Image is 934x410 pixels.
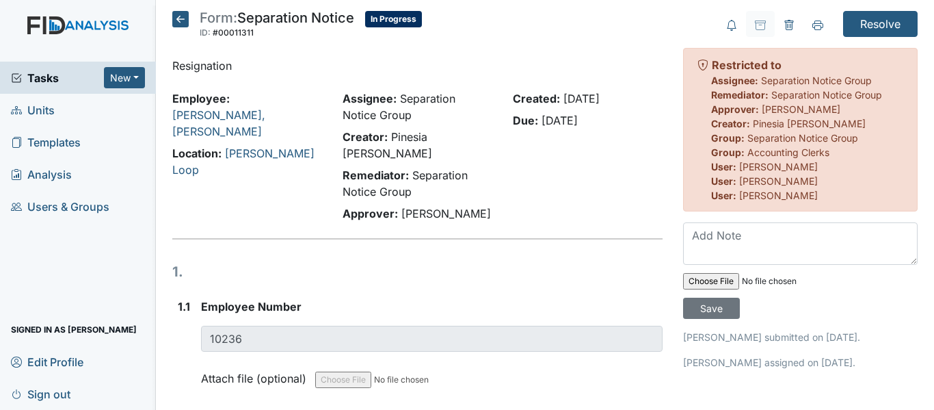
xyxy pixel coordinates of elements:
[739,175,818,187] span: [PERSON_NAME]
[711,103,759,115] strong: Approver:
[761,75,872,86] span: Separation Notice Group
[178,298,190,315] label: 1.1
[11,196,109,217] span: Users & Groups
[343,207,398,220] strong: Approver:
[11,351,83,372] span: Edit Profile
[542,114,578,127] span: [DATE]
[11,383,70,405] span: Sign out
[365,11,422,27] span: In Progress
[739,190,818,201] span: [PERSON_NAME]
[753,118,866,129] span: Pinesia [PERSON_NAME]
[200,11,354,41] div: Separation Notice
[683,355,918,370] p: [PERSON_NAME] assigned on [DATE].
[683,298,740,319] input: Save
[563,92,600,105] span: [DATE]
[513,114,538,127] strong: Due:
[172,146,315,177] a: [PERSON_NAME] Loop
[200,10,237,26] span: Form:
[739,161,818,172] span: [PERSON_NAME]
[711,190,736,201] strong: User:
[172,261,663,282] h1: 1.
[711,161,736,172] strong: User:
[172,57,663,74] p: Resignation
[711,175,736,187] strong: User:
[843,11,918,37] input: Resolve
[200,27,211,38] span: ID:
[711,118,750,129] strong: Creator:
[771,89,882,101] span: Separation Notice Group
[747,146,829,158] span: Accounting Clerks
[343,92,397,105] strong: Assignee:
[712,58,782,72] strong: Restricted to
[172,92,230,105] strong: Employee:
[172,146,222,160] strong: Location:
[201,300,302,313] span: Employee Number
[343,130,388,144] strong: Creator:
[513,92,560,105] strong: Created:
[213,27,254,38] span: #00011311
[172,108,265,138] a: [PERSON_NAME], [PERSON_NAME]
[711,146,745,158] strong: Group:
[401,207,491,220] span: [PERSON_NAME]
[762,103,840,115] span: [PERSON_NAME]
[11,131,81,153] span: Templates
[711,75,758,86] strong: Assignee:
[711,89,769,101] strong: Remediator:
[11,99,55,120] span: Units
[11,319,137,340] span: Signed in as [PERSON_NAME]
[683,330,918,344] p: [PERSON_NAME] submitted on [DATE].
[711,132,745,144] strong: Group:
[747,132,858,144] span: Separation Notice Group
[343,168,409,182] strong: Remediator:
[11,70,104,86] a: Tasks
[201,363,312,387] label: Attach file (optional)
[104,67,145,88] button: New
[11,164,72,185] span: Analysis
